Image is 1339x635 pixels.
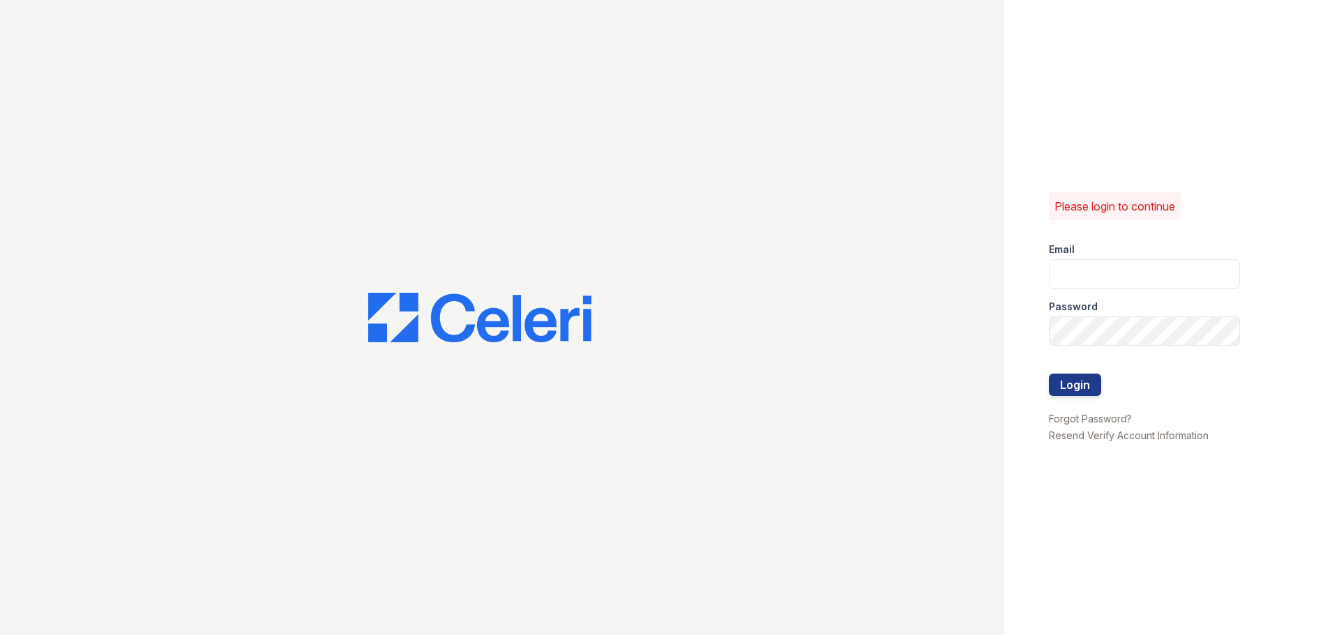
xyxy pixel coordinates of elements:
a: Resend Verify Account Information [1049,429,1209,441]
img: CE_Logo_Blue-a8612792a0a2168367f1c8372b55b34899dd931a85d93a1a3d3e32e68fde9ad4.png [368,293,591,343]
label: Email [1049,243,1075,257]
p: Please login to continue [1054,198,1175,215]
button: Login [1049,374,1101,396]
label: Password [1049,300,1098,314]
a: Forgot Password? [1049,413,1132,424]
